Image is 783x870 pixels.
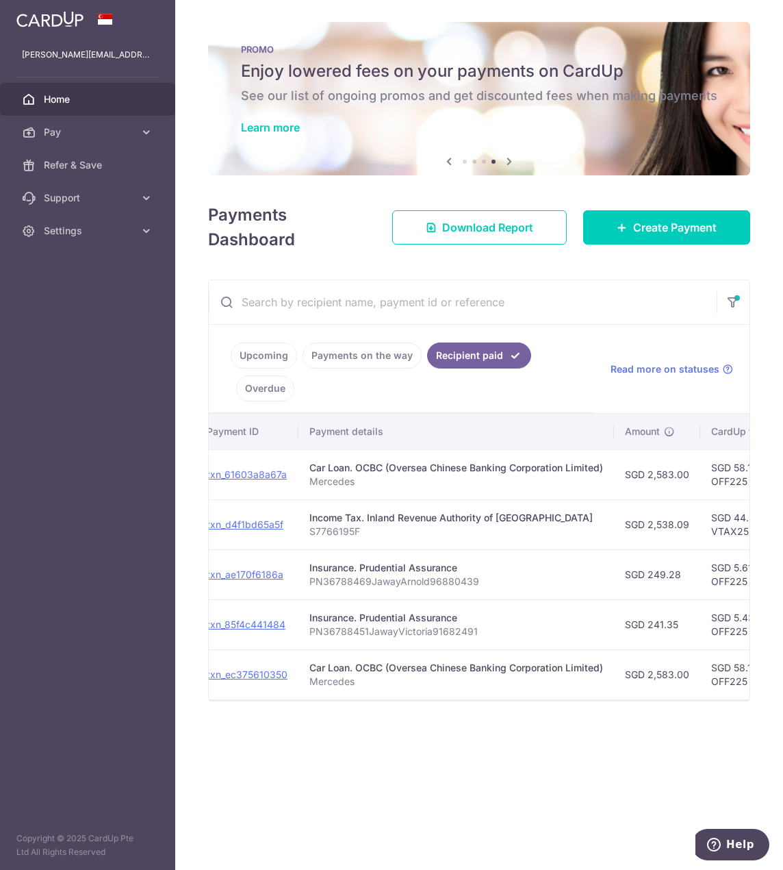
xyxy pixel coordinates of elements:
span: Read more on statuses [611,362,719,376]
img: CardUp [16,11,84,27]
span: Settings [44,224,134,238]
th: Payment ID [196,414,298,449]
p: Mercedes [309,675,603,688]
td: SGD 2,583.00 [614,649,700,699]
a: Upcoming [231,343,297,369]
input: Search by recipient name, payment id or reference [209,280,717,324]
a: txn_85f4c441484 [207,619,285,630]
p: PN36788451JawayVictoria91682491 [309,625,603,638]
h4: Payments Dashboard [208,203,368,252]
td: SGD 2,583.00 [614,449,700,499]
a: Learn more [241,121,300,134]
iframe: Opens a widget where you can find more information [695,829,769,863]
span: CardUp fee [711,425,763,438]
img: Latest Promos banner [208,22,750,175]
p: Mercedes [309,475,603,488]
div: Insurance. Prudential Assurance [309,611,603,625]
a: Recipient paid [427,343,531,369]
div: Income Tax. Inland Revenue Authority of [GEOGRAPHIC_DATA] [309,511,603,525]
a: txn_ec375610350 [207,669,287,680]
a: Download Report [392,210,567,245]
a: txn_d4f1bd65a5f [207,519,283,530]
td: SGD 249.28 [614,549,700,599]
div: Car Loan. OCBC (Oversea Chinese Banking Corporation Limited) [309,661,603,675]
span: Create Payment [633,219,717,236]
a: Read more on statuses [611,362,733,376]
span: Download Report [442,219,533,236]
p: [PERSON_NAME][EMAIL_ADDRESS][DOMAIN_NAME] [22,48,153,62]
th: Payment details [298,414,614,449]
span: Home [44,92,134,106]
span: Support [44,191,134,205]
a: Payments on the way [303,343,422,369]
div: Car Loan. OCBC (Oversea Chinese Banking Corporation Limited) [309,461,603,475]
h6: See our list of ongoing promos and get discounted fees when making payments [241,88,717,104]
div: Insurance. Prudential Assurance [309,561,603,575]
span: Amount [625,425,660,438]
a: Overdue [236,375,294,401]
a: txn_ae170f6186a [207,569,283,580]
td: SGD 241.35 [614,599,700,649]
h5: Enjoy lowered fees on your payments on CardUp [241,60,717,82]
a: txn_61603a8a67a [207,469,287,480]
td: SGD 2,538.09 [614,499,700,549]
p: PN36788469JawayArnold96880439 [309,575,603,588]
span: Refer & Save [44,158,134,172]
p: S7766195F [309,525,603,538]
p: PROMO [241,44,717,55]
span: Pay [44,125,134,139]
a: Create Payment [583,210,750,245]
